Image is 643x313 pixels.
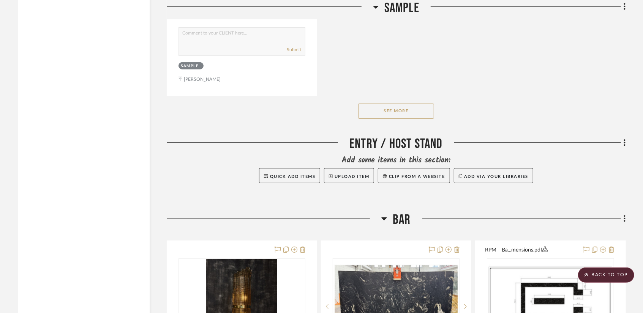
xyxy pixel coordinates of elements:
div: SAMPLE [181,63,199,69]
span: Quick Add Items [270,175,316,179]
button: Submit [287,46,301,53]
button: Upload Item [324,168,374,183]
button: Clip from a website [378,168,450,183]
div: Add some items in this section: [167,155,626,166]
button: See More [358,104,434,119]
span: BAR [393,212,411,228]
button: Quick Add Items [259,168,321,183]
button: Add via your libraries [454,168,534,183]
button: RPM _ Ba...mensions.pdf [485,245,578,255]
scroll-to-top-button: BACK TO TOP [578,267,634,283]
